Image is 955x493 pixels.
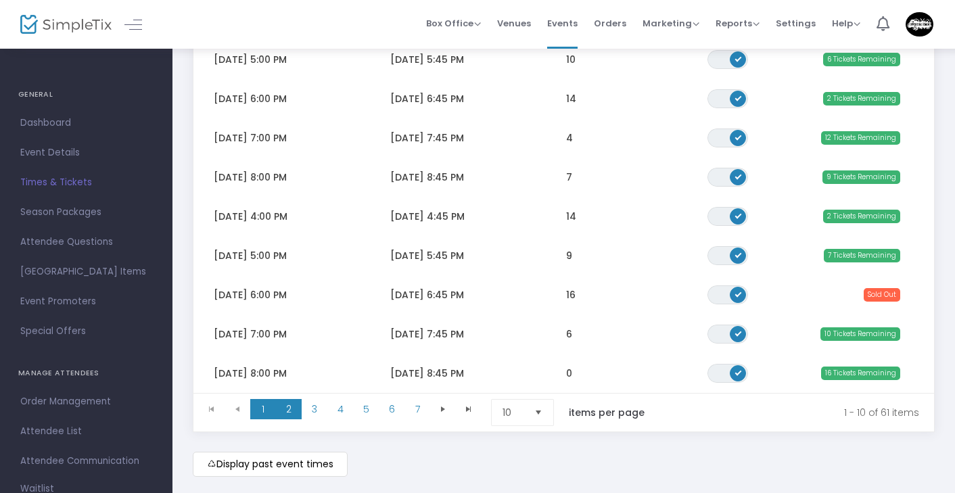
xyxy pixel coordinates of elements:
[390,367,464,380] span: [DATE] 8:45 PM
[735,290,742,297] span: ON
[276,399,302,419] span: Page 2
[497,6,531,41] span: Venues
[823,210,900,223] span: 2 Tickets Remaining
[821,367,900,380] span: 16 Tickets Remaining
[20,452,152,470] span: Attendee Communication
[456,399,482,419] span: Go to the last page
[735,172,742,179] span: ON
[379,399,404,419] span: Page 6
[824,249,900,262] span: 7 Tickets Remaining
[20,114,152,132] span: Dashboard
[821,131,900,145] span: 12 Tickets Remaining
[566,170,572,184] span: 7
[327,399,353,419] span: Page 4
[20,323,152,340] span: Special Offers
[390,131,464,145] span: [DATE] 7:45 PM
[390,288,464,302] span: [DATE] 6:45 PM
[20,293,152,310] span: Event Promoters
[214,92,287,105] span: [DATE] 6:00 PM
[20,233,152,251] span: Attendee Questions
[214,327,287,341] span: [DATE] 7:00 PM
[214,367,287,380] span: [DATE] 8:00 PM
[566,131,573,145] span: 4
[594,6,626,41] span: Orders
[864,288,900,302] span: Sold Out
[503,406,523,419] span: 10
[426,17,481,30] span: Box Office
[20,263,152,281] span: [GEOGRAPHIC_DATA] Items
[390,249,464,262] span: [DATE] 5:45 PM
[18,360,154,387] h4: MANAGE ATTENDEES
[569,406,645,419] label: items per page
[547,6,578,41] span: Events
[390,170,464,184] span: [DATE] 8:45 PM
[214,131,287,145] span: [DATE] 7:00 PM
[735,94,742,101] span: ON
[673,399,919,426] kendo-pager-info: 1 - 10 of 61 items
[20,423,152,440] span: Attendee List
[18,81,154,108] h4: GENERAL
[735,251,742,258] span: ON
[438,404,448,415] span: Go to the next page
[822,170,900,184] span: 9 Tickets Remaining
[735,212,742,218] span: ON
[214,210,287,223] span: [DATE] 4:00 PM
[566,288,576,302] span: 16
[735,329,742,336] span: ON
[353,399,379,419] span: Page 5
[390,53,464,66] span: [DATE] 5:45 PM
[390,210,465,223] span: [DATE] 4:45 PM
[716,17,760,30] span: Reports
[735,55,742,62] span: ON
[735,133,742,140] span: ON
[214,288,287,302] span: [DATE] 6:00 PM
[250,399,276,419] span: Page 1
[20,393,152,410] span: Order Management
[566,92,576,105] span: 14
[566,53,576,66] span: 10
[390,327,464,341] span: [DATE] 7:45 PM
[566,249,572,262] span: 9
[390,92,464,105] span: [DATE] 6:45 PM
[566,367,572,380] span: 0
[823,92,900,105] span: 2 Tickets Remaining
[193,452,348,477] m-button: Display past event times
[214,170,287,184] span: [DATE] 8:00 PM
[643,17,699,30] span: Marketing
[20,204,152,221] span: Season Packages
[529,400,548,425] button: Select
[776,6,816,41] span: Settings
[430,399,456,419] span: Go to the next page
[820,327,900,341] span: 10 Tickets Remaining
[214,53,287,66] span: [DATE] 5:00 PM
[20,144,152,162] span: Event Details
[463,404,474,415] span: Go to the last page
[404,399,430,419] span: Page 7
[566,327,572,341] span: 6
[735,369,742,375] span: ON
[20,174,152,191] span: Times & Tickets
[302,399,327,419] span: Page 3
[823,53,900,66] span: 6 Tickets Remaining
[566,210,576,223] span: 14
[832,17,860,30] span: Help
[214,249,287,262] span: [DATE] 5:00 PM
